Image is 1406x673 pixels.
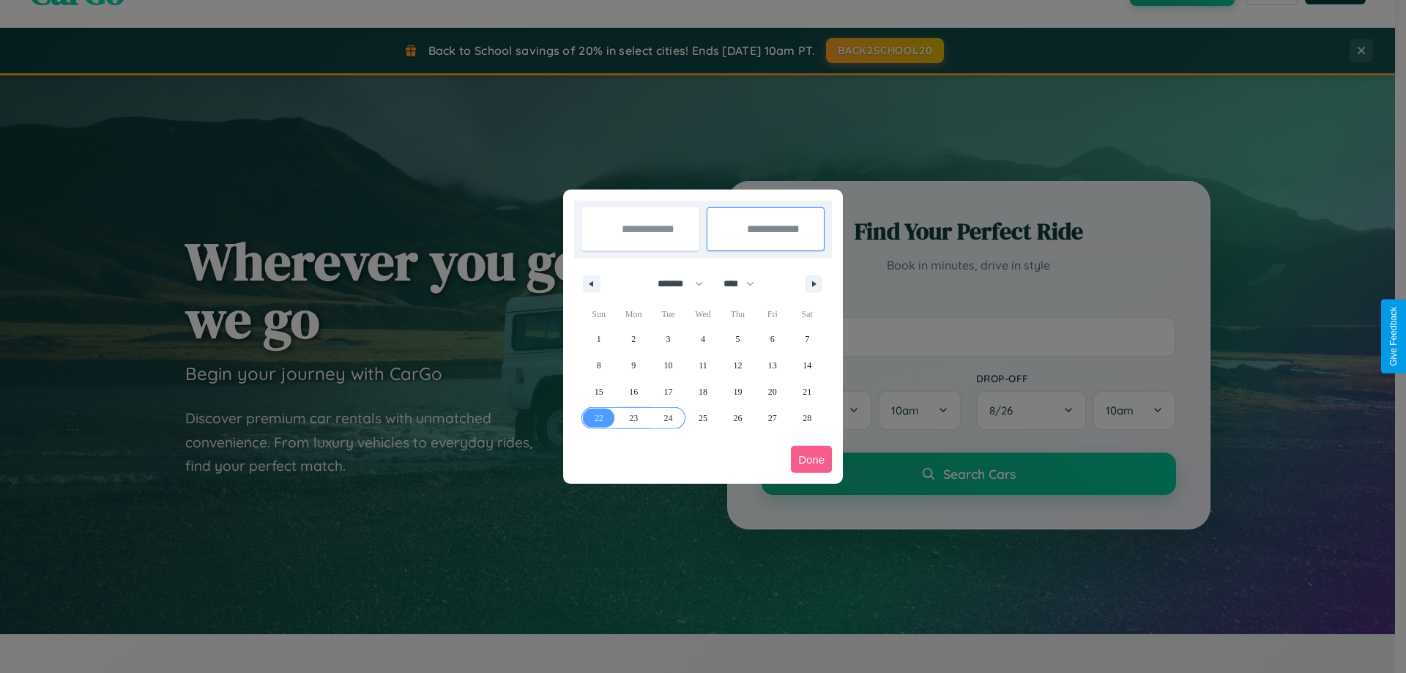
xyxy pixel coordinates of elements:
[803,405,811,431] span: 28
[790,405,825,431] button: 28
[597,326,601,352] span: 1
[651,326,685,352] button: 3
[805,326,809,352] span: 7
[803,352,811,379] span: 14
[721,379,755,405] button: 19
[616,326,650,352] button: 2
[790,379,825,405] button: 21
[721,326,755,352] button: 5
[631,352,636,379] span: 9
[631,326,636,352] span: 2
[733,352,742,379] span: 12
[685,302,720,326] span: Wed
[616,405,650,431] button: 23
[721,352,755,379] button: 12
[629,405,638,431] span: 23
[1388,307,1399,366] div: Give Feedback
[755,405,789,431] button: 27
[581,302,616,326] span: Sun
[685,352,720,379] button: 11
[790,326,825,352] button: 7
[595,379,603,405] span: 15
[597,352,601,379] span: 8
[629,379,638,405] span: 16
[768,379,777,405] span: 20
[616,379,650,405] button: 16
[651,379,685,405] button: 17
[755,326,789,352] button: 6
[651,302,685,326] span: Tue
[581,405,616,431] button: 22
[755,352,789,379] button: 13
[733,379,742,405] span: 19
[768,352,777,379] span: 13
[699,379,707,405] span: 18
[721,302,755,326] span: Thu
[651,405,685,431] button: 24
[721,405,755,431] button: 26
[770,326,775,352] span: 6
[651,352,685,379] button: 10
[755,302,789,326] span: Fri
[581,326,616,352] button: 1
[803,379,811,405] span: 21
[664,379,673,405] span: 17
[616,302,650,326] span: Mon
[755,379,789,405] button: 20
[791,446,832,473] button: Done
[699,405,707,431] span: 25
[790,302,825,326] span: Sat
[581,379,616,405] button: 15
[701,326,705,352] span: 4
[699,352,707,379] span: 11
[733,405,742,431] span: 26
[664,352,673,379] span: 10
[595,405,603,431] span: 22
[616,352,650,379] button: 9
[768,405,777,431] span: 27
[790,352,825,379] button: 14
[685,405,720,431] button: 25
[581,352,616,379] button: 8
[666,326,671,352] span: 3
[685,326,720,352] button: 4
[664,405,673,431] span: 24
[735,326,740,352] span: 5
[685,379,720,405] button: 18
